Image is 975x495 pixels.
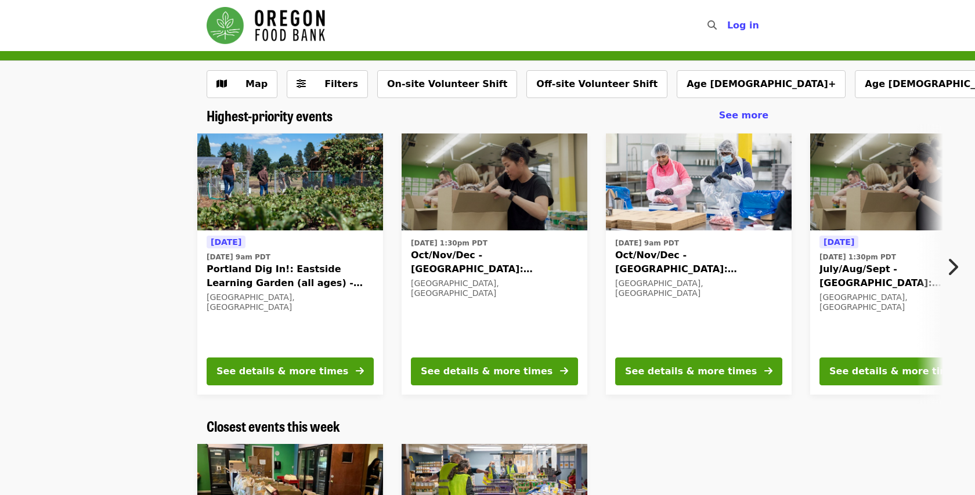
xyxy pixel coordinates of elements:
a: Closest events this week [207,418,340,435]
span: [DATE] [211,237,241,247]
div: Closest events this week [197,418,778,435]
span: See more [719,110,768,121]
span: Oct/Nov/Dec - [GEOGRAPHIC_DATA]: Repack/Sort (age [DEMOGRAPHIC_DATA]+) [411,248,578,276]
img: Oregon Food Bank - Home [207,7,325,44]
button: Age [DEMOGRAPHIC_DATA]+ [677,70,846,98]
img: Oct/Nov/Dec - Portland: Repack/Sort (age 8+) organized by Oregon Food Bank [402,133,587,231]
time: [DATE] 9am PDT [615,238,679,248]
button: Show map view [207,70,277,98]
i: arrow-right icon [764,366,772,377]
a: See details for "Oct/Nov/Dec - Portland: Repack/Sort (age 8+)" [402,133,587,395]
span: [DATE] [824,237,854,247]
button: Filters (0 selected) [287,70,368,98]
span: Portland Dig In!: Eastside Learning Garden (all ages) - Aug/Sept/Oct [207,262,374,290]
div: [GEOGRAPHIC_DATA], [GEOGRAPHIC_DATA] [615,279,782,298]
span: Oct/Nov/Dec - [GEOGRAPHIC_DATA]: Repack/Sort (age [DEMOGRAPHIC_DATA]+) [615,248,782,276]
div: See details & more times [216,364,348,378]
button: On-site Volunteer Shift [377,70,517,98]
img: Oct/Nov/Dec - Beaverton: Repack/Sort (age 10+) organized by Oregon Food Bank [606,133,792,231]
i: sliders-h icon [297,78,306,89]
button: Log in [718,14,768,37]
span: Highest-priority events [207,105,333,125]
time: [DATE] 1:30pm PDT [819,252,896,262]
a: Highest-priority events [207,107,333,124]
span: Filters [324,78,358,89]
button: Off-site Volunteer Shift [526,70,667,98]
button: See details & more times [207,357,374,385]
div: See details & more times [829,364,961,378]
div: See details & more times [625,364,757,378]
i: search icon [707,20,717,31]
time: [DATE] 1:30pm PDT [411,238,488,248]
span: Closest events this week [207,415,340,436]
a: See details for "Portland Dig In!: Eastside Learning Garden (all ages) - Aug/Sept/Oct" [197,133,383,395]
a: See more [719,109,768,122]
i: chevron-right icon [947,256,958,278]
input: Search [724,12,733,39]
img: Portland Dig In!: Eastside Learning Garden (all ages) - Aug/Sept/Oct organized by Oregon Food Bank [197,133,383,231]
span: Log in [727,20,759,31]
button: See details & more times [411,357,578,385]
i: arrow-right icon [356,366,364,377]
a: See details for "Oct/Nov/Dec - Beaverton: Repack/Sort (age 10+)" [606,133,792,395]
i: arrow-right icon [560,366,568,377]
button: See details & more times [615,357,782,385]
div: [GEOGRAPHIC_DATA], [GEOGRAPHIC_DATA] [207,292,374,312]
time: [DATE] 9am PDT [207,252,270,262]
i: map icon [216,78,227,89]
div: [GEOGRAPHIC_DATA], [GEOGRAPHIC_DATA] [411,279,578,298]
div: See details & more times [421,364,552,378]
div: Highest-priority events [197,107,778,124]
span: Map [245,78,268,89]
button: Next item [937,251,975,283]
